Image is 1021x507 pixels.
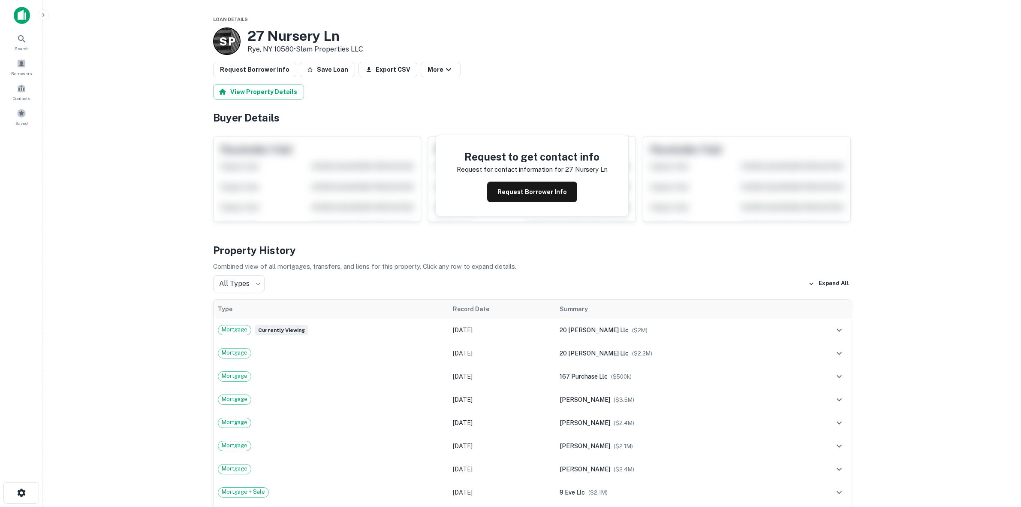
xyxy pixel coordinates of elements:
span: Mortgage [218,395,251,404]
span: 20 [PERSON_NAME] llc [560,327,629,334]
span: ($ 2M ) [632,327,648,334]
span: ($ 2.1M ) [614,443,633,449]
a: Contacts [3,80,40,103]
h4: Property History [213,243,851,258]
a: Search [3,30,40,54]
button: Request Borrower Info [487,182,577,202]
td: [DATE] [449,388,555,411]
span: Contacts [13,95,30,102]
span: Mortgage [218,464,251,473]
a: Borrowers [3,55,40,79]
th: Record Date [449,300,555,319]
button: expand row [832,369,846,384]
span: Borrowers [11,70,32,77]
span: 9 eve llc [560,489,585,496]
span: Mortgage + Sale [218,488,268,496]
span: [PERSON_NAME] [560,466,610,473]
h3: 27 Nursery Ln [247,28,363,44]
h4: Request to get contact info [457,149,608,164]
span: [PERSON_NAME] [560,419,610,426]
button: expand row [832,439,846,453]
button: View Property Details [213,84,304,100]
iframe: Chat Widget [978,438,1021,480]
button: Expand All [806,277,851,290]
span: [PERSON_NAME] [560,443,610,449]
span: 167 purchase llc [560,373,608,380]
p: Request for contact information for [457,164,563,175]
td: [DATE] [449,319,555,342]
a: Saved [3,105,40,128]
button: expand row [832,392,846,407]
td: [DATE] [449,481,555,504]
h4: Buyer Details [213,110,851,125]
a: Slam Properties LLC [296,45,363,53]
span: Mortgage [218,349,251,357]
span: Search [15,45,29,52]
span: Mortgage [218,372,251,380]
th: Type [214,300,449,319]
button: expand row [832,416,846,430]
span: Mortgage [218,418,251,427]
span: ($ 3.5M ) [614,397,634,403]
button: expand row [832,485,846,500]
button: Request Borrower Info [213,62,296,77]
button: expand row [832,346,846,361]
span: ($ 2.2M ) [632,350,652,357]
span: Mortgage [218,441,251,450]
span: Currently viewing [255,325,308,335]
td: [DATE] [449,365,555,388]
p: 27 nursery ln [565,164,608,175]
button: expand row [832,323,846,337]
td: [DATE] [449,434,555,458]
span: ($ 2.4M ) [614,420,634,426]
th: Summary [555,300,795,319]
td: [DATE] [449,458,555,481]
span: Loan Details [213,17,248,22]
button: Export CSV [358,62,417,77]
button: Save Loan [300,62,355,77]
td: [DATE] [449,342,555,365]
span: ($ 2.1M ) [588,489,608,496]
p: S P [219,33,235,50]
span: Saved [15,120,28,127]
span: Mortgage [218,325,251,334]
span: ($ 2.4M ) [614,466,634,473]
button: More [421,62,461,77]
button: expand row [832,462,846,477]
td: [DATE] [449,411,555,434]
div: All Types [213,275,265,292]
img: capitalize-icon.png [14,7,30,24]
p: Combined view of all mortgages, transfers, and liens for this property. Click any row to expand d... [213,261,851,272]
span: [PERSON_NAME] [560,396,610,403]
p: Rye, NY 10580 • [247,44,363,55]
span: 20 [PERSON_NAME] llc [560,350,629,357]
span: ($ 500k ) [611,373,632,380]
